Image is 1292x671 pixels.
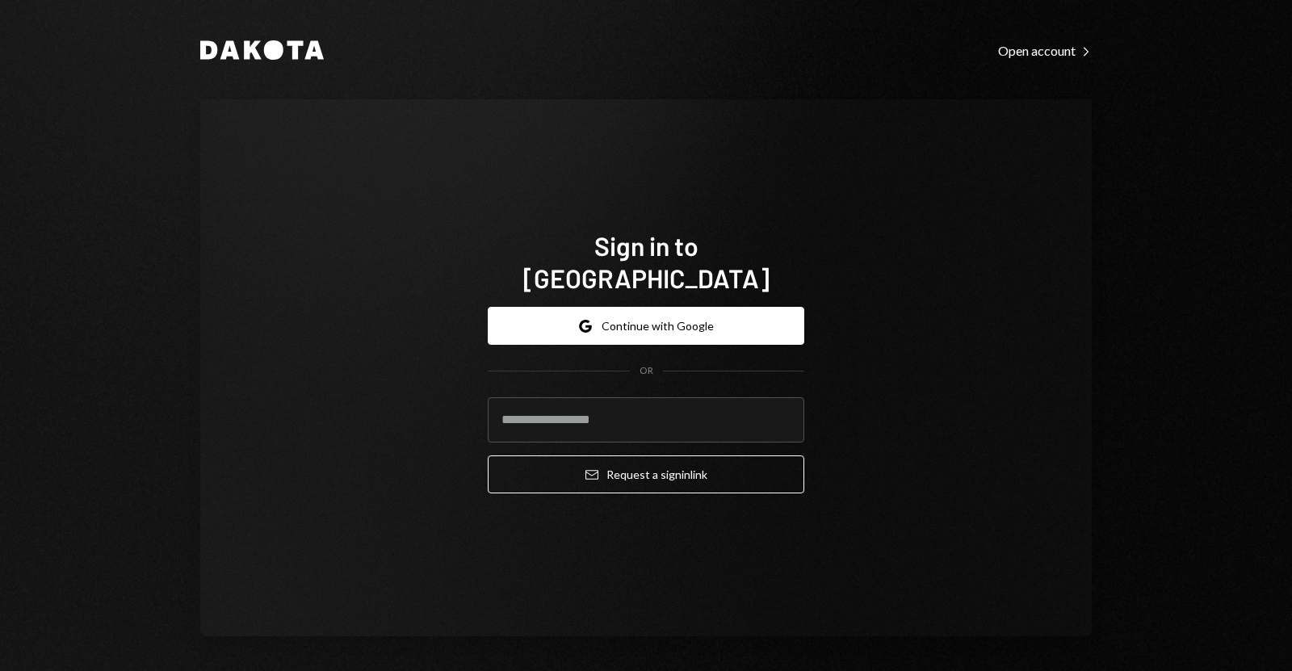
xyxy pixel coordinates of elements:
[998,41,1092,59] a: Open account
[998,43,1092,59] div: Open account
[488,229,804,294] h1: Sign in to [GEOGRAPHIC_DATA]
[488,307,804,345] button: Continue with Google
[488,455,804,493] button: Request a signinlink
[640,364,653,378] div: OR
